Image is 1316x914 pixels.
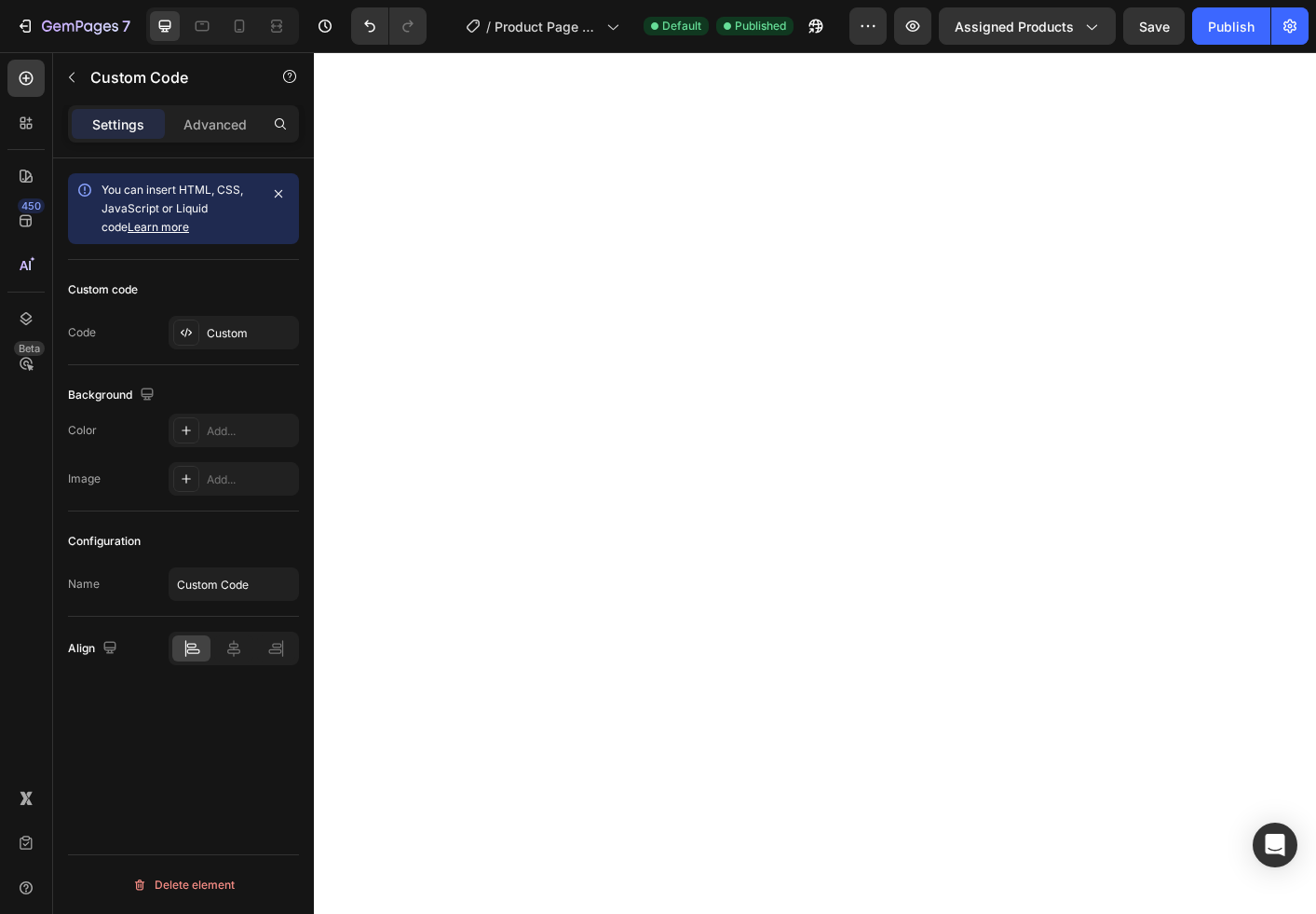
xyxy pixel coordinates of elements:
[207,471,294,488] div: Add...
[90,66,249,89] p: Custom Code
[18,198,45,213] div: 450
[955,17,1074,36] span: Assigned Products
[207,325,294,342] div: Custom
[183,115,247,134] p: Advanced
[68,471,101,487] div: Image
[1253,823,1297,867] div: Open Intercom Messenger
[1208,17,1255,36] div: Publish
[92,115,144,134] p: Settings
[68,636,121,662] div: Align
[1123,7,1185,45] button: Save
[102,183,243,234] span: You can insert HTML, CSS, JavaScript or Liquid code
[939,7,1116,45] button: Assigned Products
[68,281,138,298] div: Custom code
[662,18,701,34] span: Default
[68,383,158,408] div: Background
[132,874,235,896] div: Delete element
[207,423,294,440] div: Add...
[1139,19,1170,34] span: Save
[68,870,299,900] button: Delete element
[486,17,491,36] span: /
[68,422,97,439] div: Color
[351,7,427,45] div: Undo/Redo
[14,341,45,356] div: Beta
[314,52,1316,914] iframe: Design area
[1192,7,1270,45] button: Publish
[122,15,130,37] p: 7
[68,324,96,341] div: Code
[735,18,786,34] span: Published
[68,576,100,593] div: Name
[495,17,599,36] span: Product Page - main
[7,7,139,45] button: 7
[128,220,189,234] a: Learn more
[68,533,141,550] div: Configuration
